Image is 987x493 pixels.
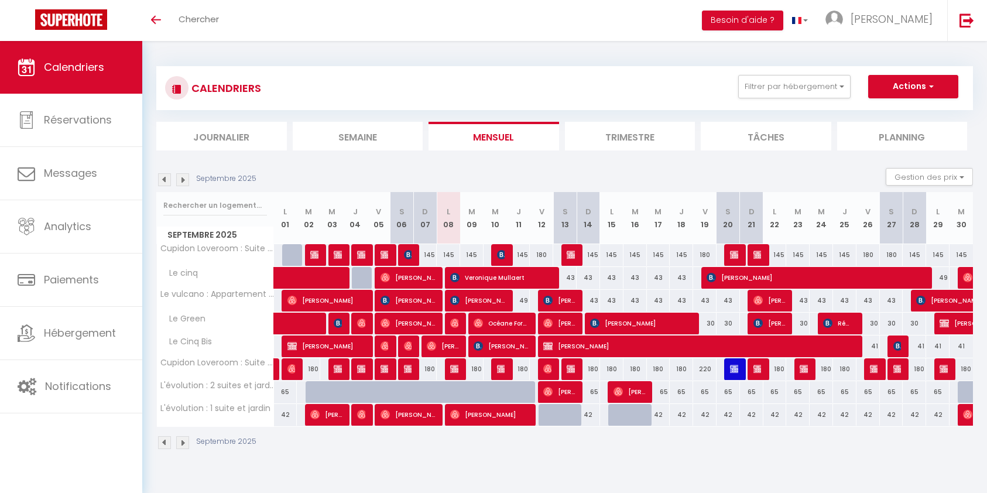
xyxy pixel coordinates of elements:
[717,404,740,426] div: 42
[647,267,670,289] div: 43
[297,358,320,380] div: 180
[903,244,926,266] div: 145
[305,206,312,217] abbr: M
[786,192,810,244] th: 23
[903,358,926,380] div: 180
[926,381,950,403] div: 65
[163,195,267,216] input: Rechercher un logement...
[880,192,903,244] th: 27
[837,122,968,150] li: Planning
[283,206,287,217] abbr: L
[413,358,437,380] div: 180
[539,206,544,217] abbr: V
[670,267,693,289] div: 43
[274,358,280,381] a: [PERSON_NAME]
[926,192,950,244] th: 29
[381,266,437,289] span: [PERSON_NAME]
[189,75,261,101] h3: CALENDRIERS
[717,313,740,334] div: 30
[926,335,950,357] div: 41
[903,192,926,244] th: 28
[468,206,475,217] abbr: M
[450,266,554,289] span: Veronique Mullaert
[585,206,591,217] abbr: D
[553,192,577,244] th: 13
[670,192,693,244] th: 18
[357,358,365,380] span: photo photo
[159,404,270,413] span: L'évolution : 1 suite et jardin
[856,313,880,334] div: 30
[437,244,460,266] div: 145
[44,166,97,180] span: Messages
[310,244,318,266] span: Magalie (13957)
[880,244,903,266] div: 180
[880,381,903,403] div: 65
[577,267,600,289] div: 43
[44,112,112,127] span: Réservations
[647,290,670,311] div: 43
[950,192,973,244] th: 30
[577,244,600,266] div: 145
[865,206,871,217] abbr: V
[786,313,810,334] div: 30
[950,244,973,266] div: 145
[717,192,740,244] th: 20
[670,290,693,311] div: 43
[450,289,506,311] span: [PERSON_NAME]
[833,290,856,311] div: 43
[786,404,810,426] div: 42
[159,335,215,348] span: Le Cinq Bis
[156,122,287,150] li: Journalier
[763,244,787,266] div: 145
[693,313,717,334] div: 30
[856,381,880,403] div: 65
[810,381,833,403] div: 65
[880,290,903,311] div: 43
[763,358,787,380] div: 180
[958,206,965,217] abbr: M
[274,381,297,403] div: 65
[507,244,530,266] div: 145
[381,289,437,311] span: [PERSON_NAME]
[693,244,717,266] div: 180
[297,192,320,244] th: 02
[810,290,833,311] div: 43
[623,358,647,380] div: 180
[679,206,684,217] abbr: J
[833,358,856,380] div: 180
[577,358,600,380] div: 180
[427,335,459,357] span: [PERSON_NAME]
[693,192,717,244] th: 19
[670,358,693,380] div: 180
[870,358,878,380] span: [PERSON_NAME]
[856,192,880,244] th: 26
[159,267,203,280] span: Le cinq
[293,122,423,150] li: Semaine
[600,358,623,380] div: 180
[693,404,717,426] div: 42
[460,358,484,380] div: 180
[926,267,950,289] div: 49
[413,244,437,266] div: 145
[833,192,856,244] th: 25
[623,244,647,266] div: 145
[926,404,950,426] div: 42
[950,358,973,380] div: 180
[903,335,926,357] div: 41
[763,404,787,426] div: 42
[381,358,389,380] span: [PERSON_NAME]
[422,206,428,217] abbr: D
[893,358,902,380] span: [PERSON_NAME]
[320,192,344,244] th: 03
[334,312,342,334] span: [PERSON_NAME]
[647,244,670,266] div: 145
[543,381,575,403] span: [PERSON_NAME]
[159,358,276,367] span: Cupidon Loveroom : Suite Amazone
[693,358,717,380] div: 220
[610,206,614,217] abbr: L
[600,192,623,244] th: 15
[623,192,647,244] th: 16
[404,244,412,266] span: [PERSON_NAME]
[287,358,296,380] span: [PERSON_NAME]
[707,266,931,289] span: [PERSON_NAME]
